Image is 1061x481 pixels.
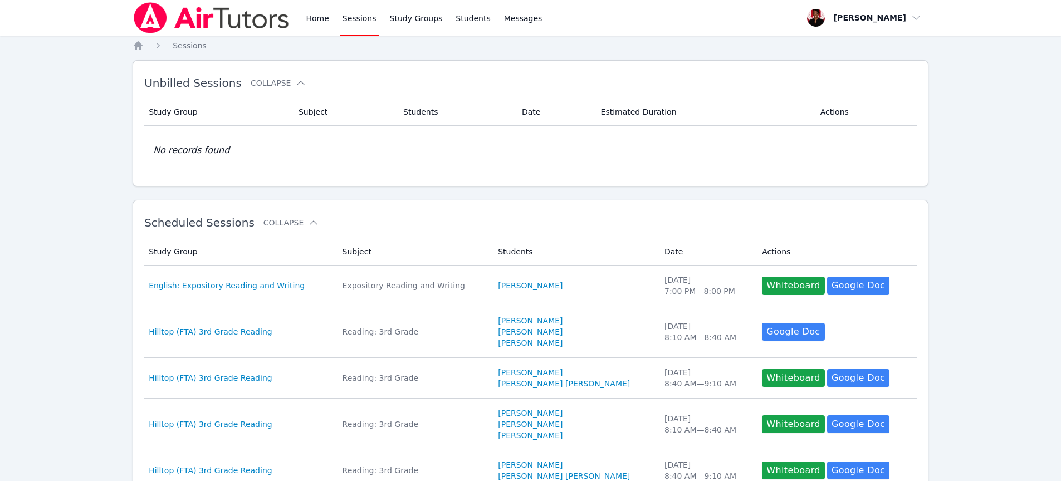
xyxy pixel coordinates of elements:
nav: Breadcrumb [133,40,928,51]
tr: Hilltop (FTA) 3rd Grade ReadingReading: 3rd Grade[PERSON_NAME][PERSON_NAME][PERSON_NAME][DATE]8:1... [144,399,917,450]
th: Students [491,238,658,266]
div: Reading: 3rd Grade [343,419,485,430]
a: [PERSON_NAME] [498,408,563,419]
a: Google Doc [827,415,889,433]
th: Actions [755,238,917,266]
a: Hilltop (FTA) 3rd Grade Reading [149,465,272,476]
button: Whiteboard [762,369,825,387]
button: Collapse [263,217,319,228]
a: [PERSON_NAME] [498,326,563,337]
a: Hilltop (FTA) 3rd Grade Reading [149,372,272,384]
a: [PERSON_NAME] [498,459,563,470]
div: Reading: 3rd Grade [343,372,485,384]
a: [PERSON_NAME] [PERSON_NAME] [498,378,630,389]
th: Actions [814,99,917,126]
button: Whiteboard [762,277,825,295]
button: Whiteboard [762,462,825,479]
span: Scheduled Sessions [144,216,255,229]
tr: Hilltop (FTA) 3rd Grade ReadingReading: 3rd Grade[PERSON_NAME][PERSON_NAME] [PERSON_NAME][DATE]8:... [144,358,917,399]
span: Sessions [173,41,207,50]
a: Google Doc [827,462,889,479]
a: Hilltop (FTA) 3rd Grade Reading [149,326,272,337]
div: Expository Reading and Writing [343,280,485,291]
th: Estimated Duration [594,99,814,126]
div: [DATE] 7:00 PM — 8:00 PM [664,274,749,297]
a: [PERSON_NAME] [498,419,563,430]
button: Whiteboard [762,415,825,433]
th: Subject [336,238,492,266]
tr: Hilltop (FTA) 3rd Grade ReadingReading: 3rd Grade[PERSON_NAME][PERSON_NAME][PERSON_NAME][DATE]8:1... [144,306,917,358]
th: Students [397,99,515,126]
th: Date [515,99,594,126]
a: Google Doc [762,323,824,341]
td: No records found [144,126,917,175]
span: Messages [504,13,542,24]
a: [PERSON_NAME] [498,280,563,291]
a: [PERSON_NAME] [498,430,563,441]
a: Google Doc [827,277,889,295]
div: [DATE] 8:10 AM — 8:40 AM [664,321,749,343]
a: [PERSON_NAME] [498,315,563,326]
tr: English: Expository Reading and WritingExpository Reading and Writing[PERSON_NAME][DATE]7:00 PM—8... [144,266,917,306]
div: [DATE] 8:40 AM — 9:10 AM [664,367,749,389]
a: [PERSON_NAME] [498,337,563,349]
a: Sessions [173,40,207,51]
div: Reading: 3rd Grade [343,326,485,337]
th: Date [658,238,755,266]
th: Study Group [144,238,335,266]
div: [DATE] 8:10 AM — 8:40 AM [664,413,749,435]
a: Google Doc [827,369,889,387]
a: [PERSON_NAME] [498,367,563,378]
th: Subject [292,99,397,126]
th: Study Group [144,99,292,126]
span: Unbilled Sessions [144,76,242,90]
div: Reading: 3rd Grade [343,465,485,476]
img: Air Tutors [133,2,290,33]
a: Hilltop (FTA) 3rd Grade Reading [149,419,272,430]
button: Collapse [251,77,306,89]
a: English: Expository Reading and Writing [149,280,305,291]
